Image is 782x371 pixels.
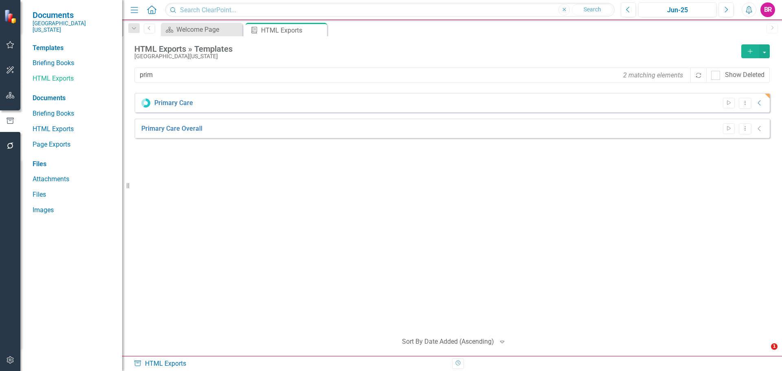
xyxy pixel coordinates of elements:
[33,20,114,33] small: [GEOGRAPHIC_DATA][US_STATE]
[33,206,114,215] a: Images
[33,125,114,134] a: HTML Exports
[261,25,325,35] div: HTML Exports
[771,343,778,350] span: 1
[754,343,774,363] iframe: Intercom live chat
[154,99,193,108] a: Primary Care
[33,175,114,184] a: Attachments
[141,124,202,134] a: Primary Care Overall
[134,68,691,83] input: Filter Templates...
[134,53,737,59] div: [GEOGRAPHIC_DATA][US_STATE]
[584,6,601,13] span: Search
[163,24,240,35] a: Welcome Page
[33,74,114,83] a: HTML Exports
[33,59,114,68] a: Briefing Books
[33,190,114,200] a: Files
[33,109,114,119] a: Briefing Books
[33,94,114,103] div: Documents
[33,44,114,53] div: Templates
[641,5,714,15] div: Jun-25
[134,359,446,369] div: HTML Exports
[760,2,775,17] button: BR
[572,4,613,15] button: Search
[33,10,114,20] span: Documents
[638,2,716,17] button: Jun-25
[33,140,114,149] a: Page Exports
[165,3,615,17] input: Search ClearPoint...
[33,160,114,169] div: Files
[4,9,18,24] img: ClearPoint Strategy
[134,44,737,53] div: HTML Exports » Templates
[176,24,240,35] div: Welcome Page
[621,68,685,82] div: 2 matching elements
[725,70,764,80] div: Show Deleted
